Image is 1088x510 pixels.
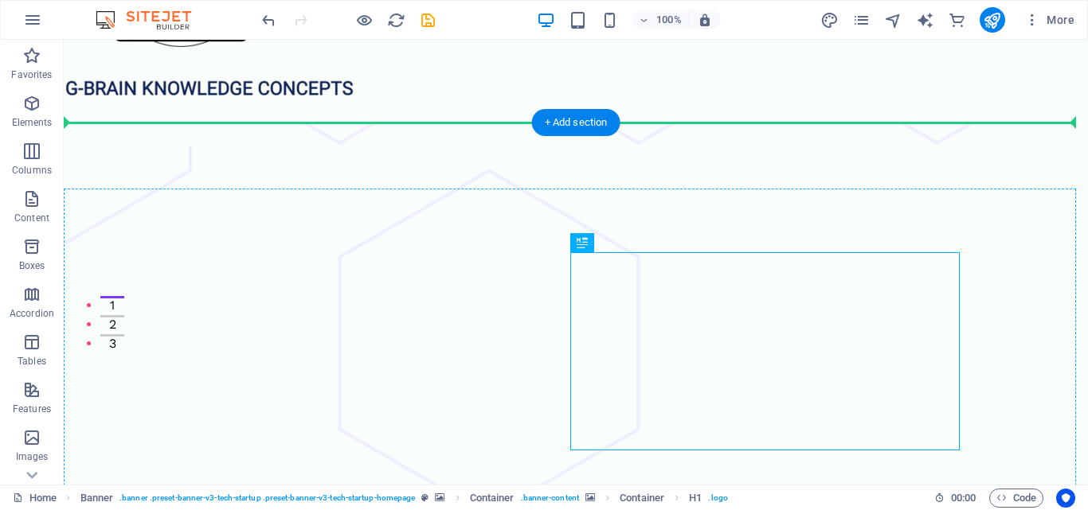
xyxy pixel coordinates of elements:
[80,489,114,508] span: Click to select. Double-click to edit
[119,489,415,508] span: . banner .preset-banner-v3-tech-startup .preset-banner-v3-tech-startup-homepage
[916,10,935,29] button: text_generator
[260,11,278,29] i: Undo: Move elements (Ctrl+Z)
[10,307,54,320] p: Accordion
[820,10,839,29] button: design
[11,68,52,81] p: Favorites
[983,11,1001,29] i: Publish
[884,11,902,29] i: Navigator
[934,489,976,508] h6: Session time
[13,489,57,508] a: Click to cancel selection. Double-click to open Pages
[980,7,1005,33] button: publish
[962,492,965,504] span: :
[852,10,871,29] button: pages
[12,116,53,129] p: Elements
[386,10,405,29] button: reload
[884,10,903,29] button: navigator
[698,13,712,27] i: On resize automatically adjust zoom level to fit chosen device.
[419,11,437,29] i: Save (Ctrl+S)
[470,489,515,508] span: Click to select. Double-click to edit
[620,489,664,508] span: Click to select. Double-click to edit
[585,493,595,502] i: This element contains a background
[16,450,49,463] p: Images
[80,489,728,508] nav: breadcrumb
[820,11,839,29] i: Design (Ctrl+Alt+Y)
[37,294,61,297] button: 3
[92,10,211,29] img: Editor Logo
[689,489,702,508] span: Click to select. Double-click to edit
[18,355,46,368] p: Tables
[37,275,61,278] button: 2
[656,10,682,29] h6: 100%
[1024,12,1074,28] span: More
[632,10,689,29] button: 100%
[852,11,871,29] i: Pages (Ctrl+Alt+S)
[1056,489,1075,508] button: Usercentrics
[532,109,620,136] div: + Add section
[951,489,976,508] span: 00 00
[916,11,934,29] i: AI Writer
[989,489,1043,508] button: Code
[1018,7,1081,33] button: More
[948,10,967,29] button: commerce
[948,11,966,29] i: Commerce
[259,10,278,29] button: undo
[37,256,61,259] button: 1
[387,11,405,29] i: Reload page
[354,10,374,29] button: Click here to leave preview mode and continue editing
[418,10,437,29] button: save
[421,493,429,502] i: This element is a customizable preset
[708,489,727,508] span: . logo
[521,489,579,508] span: . banner-content
[14,212,49,224] p: Content
[13,403,51,415] p: Features
[12,164,52,177] p: Columns
[996,489,1036,508] span: Code
[435,493,444,502] i: This element contains a background
[19,259,45,272] p: Boxes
